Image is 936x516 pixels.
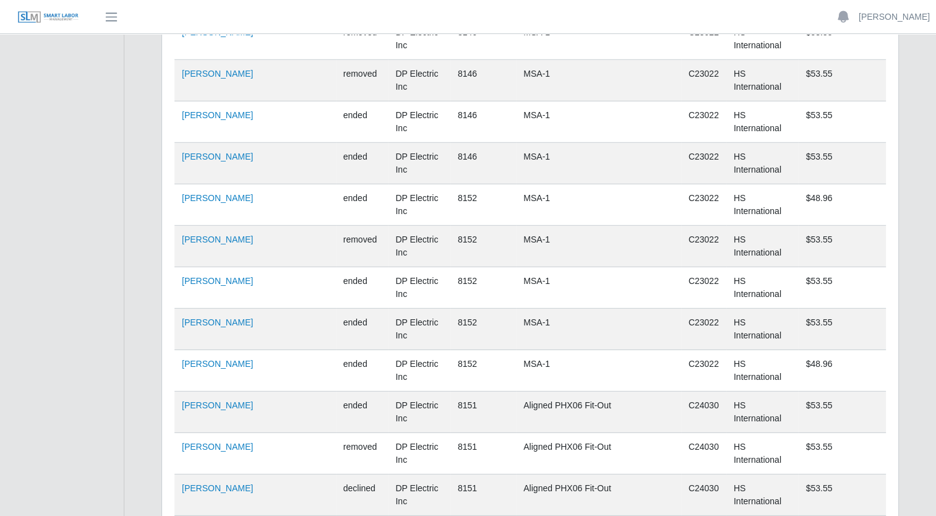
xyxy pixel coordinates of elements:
td: removed [336,433,389,475]
td: Aligned PHX06 Fit-Out [516,392,681,433]
td: $53.55 [798,143,886,184]
td: 8151 [450,475,516,516]
td: 8151 [450,392,516,433]
td: ended [336,350,389,392]
td: MSA-1 [516,350,681,392]
td: ended [336,184,389,226]
td: C23022 [681,19,726,60]
td: HS International [726,433,799,475]
td: DP Electric Inc [388,101,450,143]
td: MSA-1 [516,60,681,101]
td: $53.55 [798,475,886,516]
td: ended [336,392,389,433]
td: $53.55 [798,392,886,433]
td: DP Electric Inc [388,267,450,309]
td: 8151 [450,433,516,475]
a: [PERSON_NAME] [182,152,253,161]
td: 8146 [450,60,516,101]
td: C24030 [681,392,726,433]
td: HS International [726,226,799,267]
td: 8152 [450,267,516,309]
td: C23022 [681,309,726,350]
td: HS International [726,101,799,143]
td: DP Electric Inc [388,226,450,267]
a: [PERSON_NAME] [182,400,253,410]
a: [PERSON_NAME] [182,359,253,369]
td: 8152 [450,350,516,392]
td: C23022 [681,350,726,392]
td: DP Electric Inc [388,309,450,350]
img: SLM Logo [17,11,79,24]
td: DP Electric Inc [388,392,450,433]
a: [PERSON_NAME] [182,442,253,452]
td: $48.96 [798,350,886,392]
td: 8146 [450,143,516,184]
td: ended [336,143,389,184]
td: ended [336,267,389,309]
a: [PERSON_NAME] [859,11,930,24]
td: removed [336,19,389,60]
td: 8152 [450,309,516,350]
td: DP Electric Inc [388,143,450,184]
a: [PERSON_NAME] [182,110,253,120]
td: Aligned PHX06 Fit-Out [516,475,681,516]
td: C24030 [681,433,726,475]
td: HS International [726,475,799,516]
td: DP Electric Inc [388,19,450,60]
td: HS International [726,184,799,226]
td: DP Electric Inc [388,184,450,226]
td: MSA-1 [516,226,681,267]
td: $53.55 [798,433,886,475]
td: 8146 [450,19,516,60]
td: declined [336,475,389,516]
td: HS International [726,143,799,184]
a: [PERSON_NAME] [182,69,253,79]
td: MSA-1 [516,143,681,184]
td: MSA-1 [516,19,681,60]
td: 8152 [450,184,516,226]
td: ended [336,309,389,350]
td: HS International [726,19,799,60]
td: C23022 [681,184,726,226]
td: C23022 [681,267,726,309]
td: $53.55 [798,309,886,350]
td: $53.55 [798,226,886,267]
td: 8146 [450,101,516,143]
a: [PERSON_NAME] [182,483,253,493]
a: [PERSON_NAME] [182,317,253,327]
td: Aligned PHX06 Fit-Out [516,433,681,475]
td: HS International [726,350,799,392]
td: removed [336,226,389,267]
td: $48.96 [798,184,886,226]
td: C23022 [681,101,726,143]
td: $53.55 [798,267,886,309]
td: MSA-1 [516,184,681,226]
a: [PERSON_NAME] [182,234,253,244]
a: [PERSON_NAME] [182,193,253,203]
td: MSA-1 [516,309,681,350]
td: DP Electric Inc [388,60,450,101]
td: MSA-1 [516,101,681,143]
a: [PERSON_NAME] [182,276,253,286]
td: C23022 [681,143,726,184]
td: removed [336,60,389,101]
td: C23022 [681,60,726,101]
td: DP Electric Inc [388,350,450,392]
td: DP Electric Inc [388,475,450,516]
td: 8152 [450,226,516,267]
td: HS International [726,309,799,350]
td: C24030 [681,475,726,516]
td: $53.55 [798,101,886,143]
td: $53.55 [798,19,886,60]
td: $53.55 [798,60,886,101]
td: HS International [726,392,799,433]
td: HS International [726,60,799,101]
td: DP Electric Inc [388,433,450,475]
td: C23022 [681,226,726,267]
td: HS International [726,267,799,309]
td: MSA-1 [516,267,681,309]
td: ended [336,101,389,143]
